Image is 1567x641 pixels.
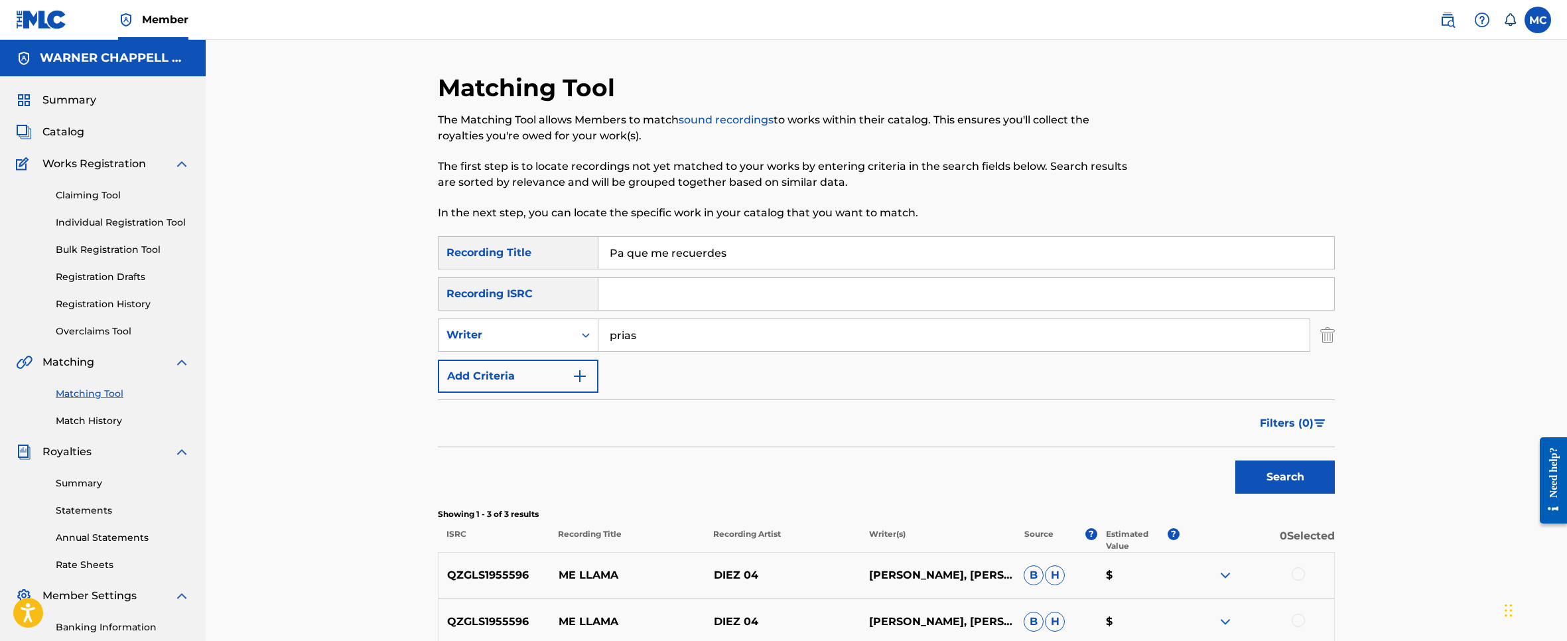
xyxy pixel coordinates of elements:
[438,112,1128,144] p: The Matching Tool allows Members to match to works within their catalog. This ensures you'll coll...
[439,567,550,583] p: QZGLS1955596
[438,528,549,552] p: ISRC
[550,567,705,583] p: ME LLAMA
[42,156,146,172] span: Works Registration
[1106,528,1167,552] p: Estimated Value
[1217,614,1233,630] img: expand
[1217,567,1233,583] img: expand
[16,124,84,140] a: CatalogCatalog
[56,387,190,401] a: Matching Tool
[1525,7,1551,33] div: User Menu
[56,324,190,338] a: Overclaims Tool
[174,444,190,460] img: expand
[16,354,33,370] img: Matching
[550,614,705,630] p: ME LLAMA
[1530,427,1567,534] iframe: Resource Center
[56,243,190,257] a: Bulk Registration Tool
[438,236,1335,500] form: Search Form
[42,444,92,460] span: Royalties
[860,528,1015,552] p: Writer(s)
[56,188,190,202] a: Claiming Tool
[16,10,67,29] img: MLC Logo
[1440,12,1456,28] img: search
[42,588,137,604] span: Member Settings
[438,159,1128,190] p: The first step is to locate recordings not yet matched to your works by entering criteria in the ...
[1180,528,1335,552] p: 0 Selected
[679,113,774,126] a: sound recordings
[1024,565,1044,585] span: B
[42,124,84,140] span: Catalog
[1252,407,1335,440] button: Filters (0)
[1097,567,1180,583] p: $
[16,588,32,604] img: Member Settings
[446,327,566,343] div: Writer
[16,92,32,108] img: Summary
[42,354,94,370] span: Matching
[16,124,32,140] img: Catalog
[40,50,190,66] h5: WARNER CHAPPELL MUSIC INC
[1045,565,1065,585] span: H
[1085,528,1097,540] span: ?
[1235,461,1335,494] button: Search
[705,567,860,583] p: DIEZ 04
[860,567,1015,583] p: [PERSON_NAME], [PERSON_NAME], [PERSON_NAME] [PERSON_NAME], [PERSON_NAME]
[56,504,190,518] a: Statements
[1314,419,1326,427] img: filter
[860,614,1015,630] p: [PERSON_NAME], [PERSON_NAME], [PERSON_NAME] [PERSON_NAME], [PERSON_NAME]
[1434,7,1461,33] a: Public Search
[56,216,190,230] a: Individual Registration Tool
[1501,577,1567,641] iframe: Chat Widget
[56,531,190,545] a: Annual Statements
[56,297,190,311] a: Registration History
[56,270,190,284] a: Registration Drafts
[1505,591,1513,630] div: Drag
[16,156,33,172] img: Works Registration
[1503,13,1517,27] div: Notifications
[56,558,190,572] a: Rate Sheets
[16,50,32,66] img: Accounts
[1045,612,1065,632] span: H
[174,354,190,370] img: expand
[438,360,598,393] button: Add Criteria
[1024,612,1044,632] span: B
[705,528,860,552] p: Recording Artist
[438,508,1335,520] p: Showing 1 - 3 of 3 results
[438,73,622,103] h2: Matching Tool
[42,92,96,108] span: Summary
[439,614,550,630] p: QZGLS1955596
[174,156,190,172] img: expand
[16,444,32,460] img: Royalties
[1474,12,1490,28] img: help
[142,12,188,27] span: Member
[1469,7,1495,33] div: Help
[118,12,134,28] img: Top Rightsholder
[1320,319,1335,352] img: Delete Criterion
[572,368,588,384] img: 9d2ae6d4665cec9f34b9.svg
[1024,528,1054,552] p: Source
[1260,415,1314,431] span: Filters ( 0 )
[56,620,190,634] a: Banking Information
[56,414,190,428] a: Match History
[16,92,96,108] a: SummarySummary
[174,588,190,604] img: expand
[56,476,190,490] a: Summary
[705,614,860,630] p: DIEZ 04
[1097,614,1180,630] p: $
[549,528,705,552] p: Recording Title
[438,205,1128,221] p: In the next step, you can locate the specific work in your catalog that you want to match.
[1168,528,1180,540] span: ?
